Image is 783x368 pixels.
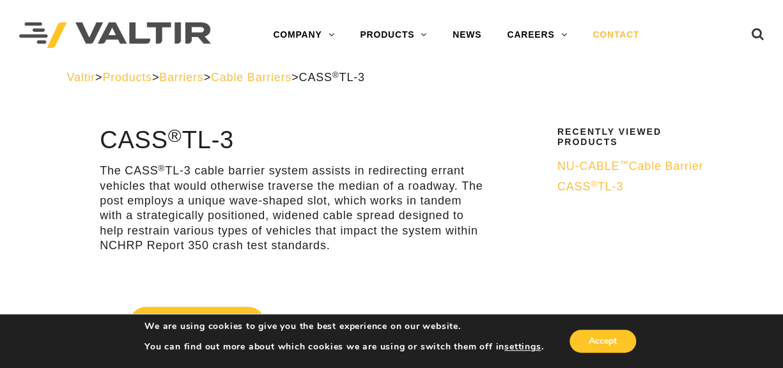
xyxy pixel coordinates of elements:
[144,321,543,332] p: We are using cookies to give you the best experience on our website.
[19,22,211,49] img: Valtir
[100,127,488,154] h1: CASS TL-3
[347,22,440,48] a: PRODUCTS
[504,341,541,353] button: settings
[159,164,166,173] sup: ®
[591,180,598,189] sup: ®
[67,70,717,85] div: > > > >
[129,307,265,341] span: Get Quote
[580,22,652,48] a: CONTACT
[100,164,488,253] p: The CASS TL-3 cable barrier system assists in redirecting errant vehicles that would otherwise tr...
[494,22,580,48] a: CAREERS
[159,71,203,84] a: Barriers
[557,160,703,172] span: NU-CABLE Cable Barrier
[298,71,364,84] span: CASS TL-3
[67,71,95,84] a: Valtir
[557,159,708,174] a: NU-CABLE™Cable Barrier
[144,341,543,353] p: You can find out more about which cookies we are using or switch them off in .
[440,22,494,48] a: NEWS
[619,159,628,169] sup: ™
[211,71,291,84] a: Cable Barriers
[100,291,488,356] a: Get Quote
[168,125,182,146] sup: ®
[102,71,151,84] a: Products
[260,22,347,48] a: COMPANY
[557,180,623,193] span: CASS TL-3
[332,70,339,80] sup: ®
[557,127,708,147] h2: Recently Viewed Products
[570,330,636,353] button: Accept
[557,180,708,194] a: CASS®TL-3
